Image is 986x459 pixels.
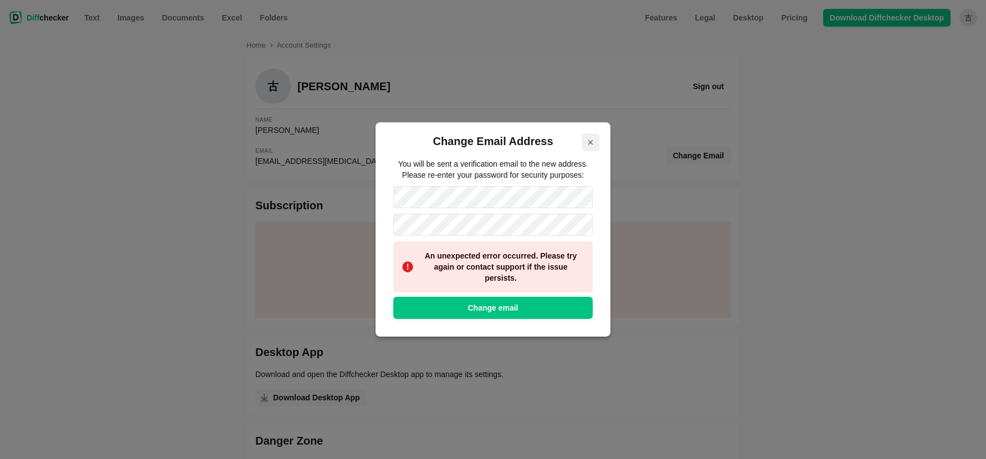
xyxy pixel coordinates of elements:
h2: Change Email Address [433,133,553,152]
button: Change email [393,297,593,319]
div: An unexpected error occurred. Please try again or contact support if the issue persists. [418,250,584,283]
span: You will be sent a verification email to the new address. Please re-enter your password for secur... [398,159,588,179]
button: Close modal [582,133,599,151]
span: Change email [465,302,520,313]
